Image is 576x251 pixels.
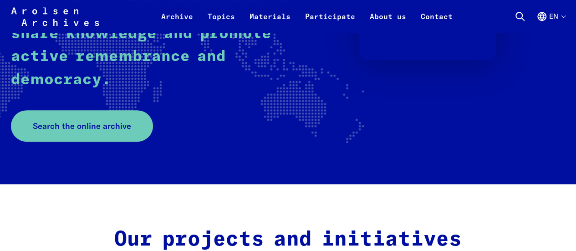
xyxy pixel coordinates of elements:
[362,11,413,33] a: About us
[33,120,131,132] span: Search the online archive
[154,11,200,33] a: Archive
[413,11,460,33] a: Contact
[11,110,153,142] a: Search the online archive
[536,11,565,33] button: English, language selection
[200,11,242,33] a: Topics
[154,5,460,27] nav: Primary
[298,11,362,33] a: Participate
[242,11,298,33] a: Materials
